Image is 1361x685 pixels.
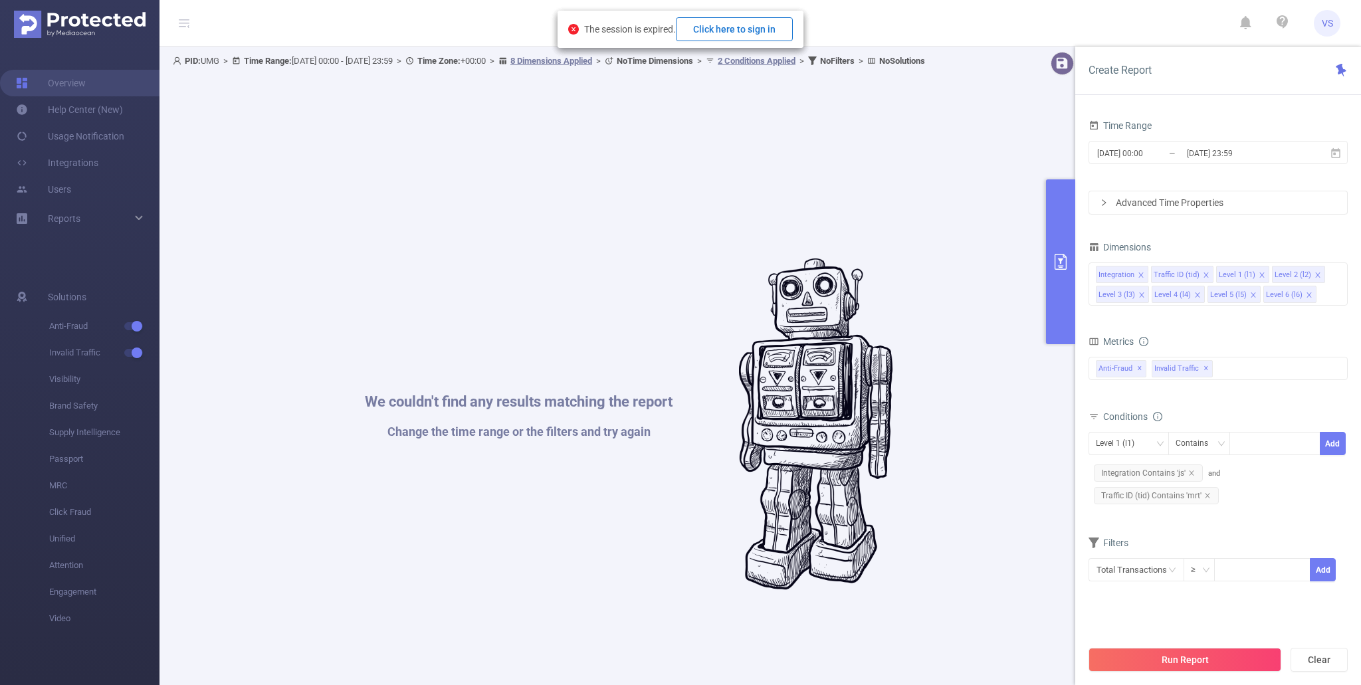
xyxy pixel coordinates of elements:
span: ✕ [1204,361,1209,377]
li: Level 1 (l1) [1216,266,1269,283]
button: Clear [1291,648,1348,672]
span: Metrics [1089,336,1134,347]
i: icon: close [1203,272,1209,280]
i: icon: close-circle [568,24,579,35]
i: icon: down [1217,440,1225,449]
a: Integrations [16,149,98,176]
span: > [219,56,232,66]
span: > [795,56,808,66]
li: Level 2 (l2) [1272,266,1325,283]
span: Attention [49,552,159,579]
li: Level 5 (l5) [1207,286,1261,303]
span: Reports [48,213,80,224]
span: Invalid Traffic [49,340,159,366]
span: Time Range [1089,120,1152,131]
span: Filters [1089,538,1128,548]
div: ≥ [1191,559,1205,581]
div: Level 1 (l1) [1219,266,1255,284]
span: MRC [49,472,159,499]
i: icon: close [1138,272,1144,280]
i: icon: close [1188,470,1195,476]
span: ✕ [1137,361,1142,377]
b: No Solutions [879,56,925,66]
i: icon: right [1100,199,1108,207]
span: Video [49,605,159,632]
i: icon: user [173,56,185,65]
span: Engagement [49,579,159,605]
div: Contains [1176,433,1217,454]
span: Click Fraud [49,499,159,526]
span: Traffic ID (tid) Contains 'mrt' [1094,487,1219,504]
span: > [855,56,867,66]
span: > [693,56,706,66]
button: Add [1310,558,1336,581]
div: Level 2 (l2) [1275,266,1311,284]
i: icon: down [1156,440,1164,449]
button: Add [1320,432,1346,455]
i: icon: down [1202,566,1210,575]
h1: We couldn't find any results matching the report [365,395,673,409]
img: Protected Media [14,11,146,38]
span: VS [1322,10,1333,37]
a: Reports [48,205,80,232]
span: Supply Intelligence [49,419,159,446]
div: Integration [1099,266,1134,284]
i: icon: info-circle [1139,337,1148,346]
button: Run Report [1089,648,1281,672]
b: PID: [185,56,201,66]
h1: Change the time range or the filters and try again [365,426,673,438]
a: Users [16,176,71,203]
a: Help Center (New) [16,96,123,123]
i: icon: close [1204,492,1211,499]
i: icon: close [1250,292,1257,300]
span: Unified [49,526,159,552]
u: 2 Conditions Applied [718,56,795,66]
input: Start date [1096,144,1204,162]
li: Level 6 (l6) [1263,286,1316,303]
a: Overview [16,70,86,96]
span: Brand Safety [49,393,159,419]
span: Create Report [1089,64,1152,76]
div: icon: rightAdvanced Time Properties [1089,191,1347,214]
div: Level 3 (l3) [1099,286,1135,304]
i: icon: close [1259,272,1265,280]
i: icon: close [1194,292,1201,300]
u: 8 Dimensions Applied [510,56,592,66]
div: Level 1 (l1) [1096,433,1144,454]
input: End date [1186,144,1293,162]
li: Integration [1096,266,1148,283]
span: > [486,56,498,66]
div: Level 6 (l6) [1266,286,1303,304]
li: Traffic ID (tid) [1151,266,1213,283]
span: and [1089,469,1224,500]
span: Integration Contains 'js' [1094,464,1203,482]
b: No Filters [820,56,855,66]
b: Time Zone: [417,56,461,66]
span: Anti-Fraud [1096,360,1146,377]
div: Level 4 (l4) [1154,286,1191,304]
span: Passport [49,446,159,472]
span: Invalid Traffic [1152,360,1213,377]
b: No Time Dimensions [617,56,693,66]
i: icon: close [1314,272,1321,280]
div: Traffic ID (tid) [1154,266,1200,284]
span: > [592,56,605,66]
span: > [393,56,405,66]
span: Conditions [1103,411,1162,422]
li: Level 3 (l3) [1096,286,1149,303]
div: Level 5 (l5) [1210,286,1247,304]
i: icon: close [1138,292,1145,300]
span: Anti-Fraud [49,313,159,340]
li: Level 4 (l4) [1152,286,1205,303]
a: Usage Notification [16,123,124,149]
i: icon: close [1306,292,1312,300]
b: Time Range: [244,56,292,66]
span: Visibility [49,366,159,393]
span: The session is expired. [584,24,793,35]
span: UMG [DATE] 00:00 - [DATE] 23:59 +00:00 [173,56,925,66]
img: # [739,258,892,591]
span: Dimensions [1089,242,1151,252]
i: icon: info-circle [1153,412,1162,421]
button: Click here to sign in [676,17,793,41]
span: Solutions [48,284,86,310]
